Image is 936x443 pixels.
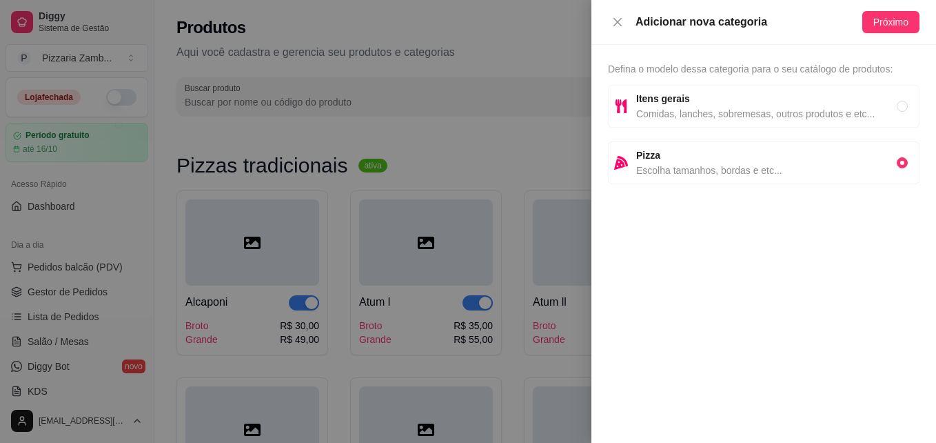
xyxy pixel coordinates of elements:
span: close [612,17,623,28]
span: Defina o modelo dessa categoria para o seu catálogo de produtos: [608,63,893,75]
span: Escolha tamanhos, bordas e etc... [636,163,897,178]
strong: Pizza [636,150,660,161]
div: Adicionar nova categoria [635,14,862,30]
button: Close [608,16,627,29]
span: Comidas, lanches, sobremesas, outros produtos e etc... [636,106,897,121]
button: Próximo [862,11,919,33]
span: Próximo [873,14,908,30]
strong: Itens gerais [636,93,690,104]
